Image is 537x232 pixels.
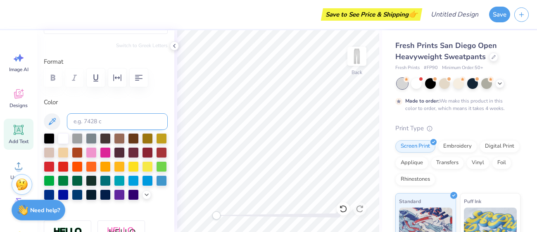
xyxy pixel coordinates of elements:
[424,65,438,72] span: # FP90
[492,157,511,169] div: Foil
[431,157,464,169] div: Transfers
[9,138,29,145] span: Add Text
[466,157,489,169] div: Vinyl
[349,48,365,65] img: Back
[395,65,420,72] span: Fresh Prints
[9,66,29,73] span: Image AI
[44,57,168,67] label: Format
[30,206,60,214] strong: Need help?
[323,8,420,21] div: Save to See Price & Shipping
[44,98,168,107] label: Color
[10,174,27,181] span: Upload
[442,65,483,72] span: Minimum Order: 50 +
[405,97,507,112] div: We make this product in this color to order, which means it takes 4 weeks.
[409,9,418,19] span: 👉
[116,42,168,49] button: Switch to Greek Letters
[395,140,435,153] div: Screen Print
[480,140,520,153] div: Digital Print
[395,157,428,169] div: Applique
[464,197,481,206] span: Puff Ink
[395,124,520,133] div: Print Type
[438,140,477,153] div: Embroidery
[424,6,485,23] input: Untitled Design
[405,98,440,104] strong: Made to order:
[399,197,421,206] span: Standard
[489,7,510,22] button: Save
[395,173,435,186] div: Rhinestones
[212,211,221,220] div: Accessibility label
[67,113,168,130] input: e.g. 7428 c
[10,102,28,109] span: Designs
[352,69,362,76] div: Back
[395,41,497,62] span: Fresh Prints San Diego Open Heavyweight Sweatpants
